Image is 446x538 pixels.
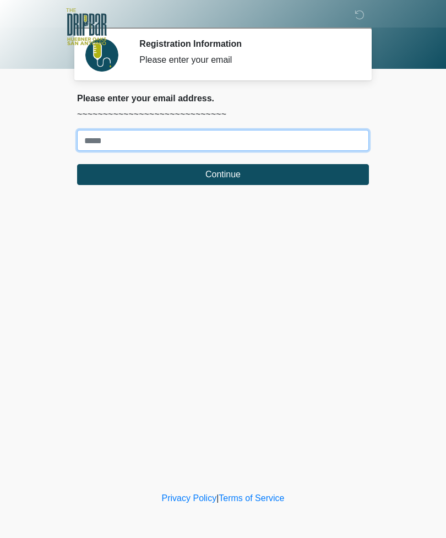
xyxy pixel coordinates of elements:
h2: Please enter your email address. [77,93,369,104]
a: | [216,493,219,503]
a: Privacy Policy [162,493,217,503]
p: ~~~~~~~~~~~~~~~~~~~~~~~~~~~~~ [77,108,369,121]
div: Please enter your email [139,53,352,67]
a: Terms of Service [219,493,284,503]
img: The DRIPBaR - The Strand at Huebner Oaks Logo [66,8,107,45]
button: Continue [77,164,369,185]
img: Agent Avatar [85,39,118,72]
